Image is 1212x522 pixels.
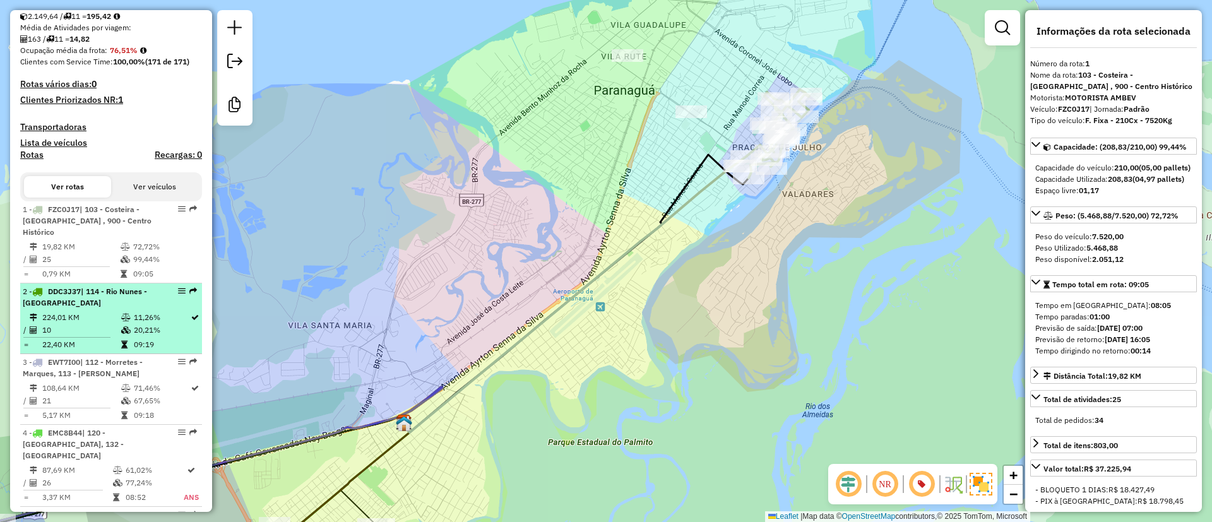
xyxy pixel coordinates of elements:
h4: Lista de veículos [20,138,202,148]
td: 3,37 KM [42,491,112,504]
td: 72,72% [133,240,196,253]
div: Espaço livre: [1035,185,1192,196]
strong: 100,00% [113,57,145,66]
em: Média calculada utilizando a maior ocupação (%Peso ou %Cubagem) de cada rota da sessão. Rotas cro... [140,47,146,54]
i: Total de Atividades [30,256,37,263]
i: Meta Caixas/viagem: 182,26 Diferença: 13,16 [114,13,120,20]
span: Peso: (5.468,88/7.520,00) 72,72% [1055,211,1179,220]
strong: 208,83 [1108,174,1132,184]
a: Nova sessão e pesquisa [222,15,247,44]
span: 4 - [23,428,124,460]
span: EWT7I00 [48,357,80,367]
div: Valor total:R$ 37.225,94 [1030,479,1197,512]
div: Número da rota: [1030,58,1197,69]
i: % de utilização do peso [121,243,130,251]
i: Rota otimizada [187,466,195,474]
strong: 5.468,88 [1086,243,1118,252]
h4: Recargas: 0 [155,150,202,160]
h4: Rotas [20,150,44,160]
span: DPL4C82 [48,510,80,519]
div: Tempo paradas: [1035,311,1192,323]
div: Total de itens: [1043,440,1118,451]
em: Opções [178,511,186,518]
a: Peso: (5.468,88/7.520,00) 72,72% [1030,206,1197,223]
i: Total de Atividades [30,397,37,405]
td: 08:52 [125,491,183,504]
em: Opções [178,429,186,436]
div: Valor total: [1043,463,1131,475]
strong: 1 [1085,59,1090,68]
strong: 0 [92,78,97,90]
strong: (04,97 pallets) [1132,174,1184,184]
div: Média de Atividades por viagem: [20,22,202,33]
strong: 2.051,12 [1092,254,1124,264]
i: % de utilização da cubagem [121,256,130,263]
span: Ocultar deslocamento [833,469,864,499]
img: Exibir/Ocultar setores [970,473,992,495]
div: Tempo total em rota: 09:05 [1030,295,1197,362]
h4: Transportadoras [20,122,202,133]
a: Zoom in [1004,466,1023,485]
i: % de utilização do peso [113,466,122,474]
strong: 08:05 [1151,300,1171,310]
strong: 76,51% [110,45,138,55]
strong: 14,82 [69,34,90,44]
i: Total de rotas [46,35,54,43]
div: Total de pedidos: [1035,415,1192,426]
em: Rota exportada [189,358,197,365]
strong: MOTORISTA AMBEV [1065,93,1136,102]
strong: (05,00 pallets) [1139,163,1191,172]
img: Fluxo de ruas [943,474,963,494]
td: 77,24% [125,477,183,489]
i: Cubagem total roteirizado [20,13,28,20]
span: 1 - [23,205,151,237]
td: 26 [42,477,112,489]
span: Capacidade: (208,83/210,00) 99,44% [1054,142,1187,151]
strong: [DATE] 07:00 [1097,323,1143,333]
span: | 103 - Costeira - [GEOGRAPHIC_DATA] , 900 - Centro Histórico [23,205,151,237]
i: Total de Atividades [20,35,28,43]
span: Tempo total em rota: 09:05 [1052,280,1149,289]
h4: Informações da rota selecionada [1030,25,1197,37]
div: Previsão de saída: [1035,323,1192,334]
td: ANS [183,491,199,504]
img: CDD Paranagua [396,414,412,430]
i: % de utilização do peso [121,384,131,392]
div: - BLOQUETO 1 DIAS: [1035,484,1192,495]
span: | 112 - Morretes - Marques, 113 - [PERSON_NAME] [23,357,143,378]
span: 19,82 KM [1108,371,1141,381]
i: Rota otimizada [191,384,199,392]
strong: 34 [1095,415,1103,425]
div: 163 / 11 = [20,33,202,45]
span: Exibir número da rota [906,469,937,499]
i: Tempo total em rota [121,412,128,419]
div: - PIX à [GEOGRAPHIC_DATA]: [1035,495,1192,507]
span: − [1009,486,1018,502]
i: Total de rotas [63,13,71,20]
strong: 01,17 [1079,186,1099,195]
td: 22,40 KM [42,338,121,351]
span: | 114 - Rio Nunes - [GEOGRAPHIC_DATA] [23,287,147,307]
a: Exibir filtros [990,15,1015,40]
h4: Clientes Priorizados NR: [20,95,202,105]
span: R$ 18.798,45 [1138,496,1184,506]
em: Rota exportada [189,429,197,436]
td: = [23,268,29,280]
div: Motorista: [1030,92,1197,104]
td: 09:19 [133,338,190,351]
i: Distância Total [30,384,37,392]
span: 3 - [23,357,143,378]
i: % de utilização da cubagem [121,326,131,334]
div: Atividade não roteirizada - KARINA ALVES SANTOS 07991387976 [675,105,707,118]
em: Opções [178,287,186,295]
td: 67,65% [133,394,190,407]
span: Total de atividades: [1043,394,1121,404]
button: Ver veículos [111,176,198,198]
div: Tempo em [GEOGRAPHIC_DATA]: [1035,300,1192,311]
i: Tempo total em rota [121,341,128,348]
a: Total de itens:803,00 [1030,436,1197,453]
td: 09:18 [133,409,190,422]
span: | 120 - [GEOGRAPHIC_DATA], 132 - [GEOGRAPHIC_DATA] [23,428,124,460]
div: Nome da rota: [1030,69,1197,92]
div: Map data © contributors,© 2025 TomTom, Microsoft [765,511,1030,522]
